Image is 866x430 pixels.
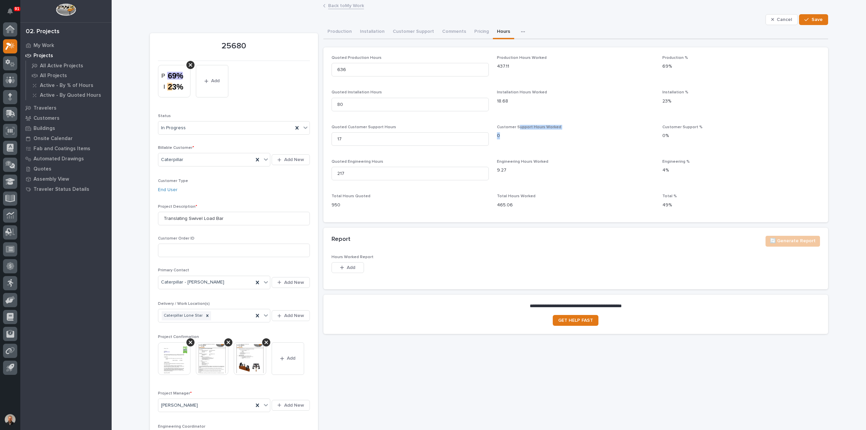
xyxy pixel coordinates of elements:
button: 🔄 Generate Report [766,236,820,247]
p: 91 [15,6,19,11]
span: Production Hours Worked [497,56,547,60]
p: All Projects [40,73,67,79]
p: 25680 [158,41,310,51]
span: Quoted Installation Hours [332,90,382,94]
a: Quotes [20,164,112,174]
span: Project Manager [158,391,192,395]
p: Travelers [33,105,56,111]
button: Save [799,14,828,25]
button: Customer Support [389,25,438,39]
span: Quoted Engineering Hours [332,160,383,164]
a: Back toMy Work [328,1,364,9]
p: 23% [662,98,820,105]
a: Fab and Coatings Items [20,143,112,154]
span: Add [211,78,220,84]
span: Total % [662,194,677,198]
span: Hours Worked Report [332,255,373,259]
span: Production % [662,56,688,60]
span: Engineering Coordinator [158,425,205,429]
a: Traveler Status Details [20,184,112,194]
p: 69% [662,63,820,70]
span: Customer Support % [662,125,703,129]
span: Customer Type [158,179,188,183]
span: Quoted Customer Support Hours [332,125,396,129]
button: Add [272,342,304,375]
button: Add New [272,400,310,411]
a: End User [158,186,178,194]
span: Caterpillar [161,156,183,163]
a: My Work [20,40,112,50]
span: [PERSON_NAME] [161,402,198,409]
button: Pricing [470,25,493,39]
a: Projects [20,50,112,61]
span: Quoted Production Hours [332,56,382,60]
a: All Active Projects [26,61,112,70]
span: Billable Customer [158,146,194,150]
span: Installation % [662,90,688,94]
span: Engineering Hours Worked [497,160,548,164]
p: 4% [662,167,820,174]
span: Cancel [777,17,792,23]
a: Active - By Quoted Hours [26,90,112,100]
button: Add New [272,277,310,288]
p: 18.68 [497,98,654,105]
button: Cancel [766,14,798,25]
p: Quotes [33,166,51,172]
span: Total Hours Quoted [332,194,370,198]
button: Add New [272,154,310,165]
a: Travelers [20,103,112,113]
span: Add [287,355,295,361]
a: Onsite Calendar [20,133,112,143]
span: Engineering % [662,160,690,164]
p: 9.27 [497,167,654,174]
span: Customer Support Hours Worked [497,125,561,129]
span: Status [158,114,171,118]
span: Save [812,17,823,23]
span: Installation Hours Worked [497,90,547,94]
div: 02. Projects [26,28,60,36]
p: My Work [33,43,54,49]
span: Add New [284,279,304,286]
p: 0% [662,132,820,139]
span: Add New [284,402,304,408]
p: Active - By % of Hours [40,83,93,89]
button: Add [196,65,228,97]
p: Projects [33,53,53,59]
p: Buildings [33,126,55,132]
p: Automated Drawings [33,156,84,162]
span: GET HELP FAST [558,318,593,323]
span: Primary Contact [158,268,189,272]
a: Buildings [20,123,112,133]
p: Assembly View [33,176,69,182]
a: Automated Drawings [20,154,112,164]
p: Traveler Status Details [33,186,89,193]
a: Assembly View [20,174,112,184]
span: In Progress [161,125,186,132]
p: 437.11 [497,63,654,70]
span: Total Hours Worked [497,194,535,198]
span: Project Confirmation [158,335,199,339]
button: users-avatar [3,412,17,427]
p: 49% [662,202,820,209]
p: 0 [497,132,654,139]
span: Delivery / Work Location(s) [158,302,210,306]
div: Notifications91 [8,8,17,19]
span: 🔄 Generate Report [770,237,816,245]
p: Customers [33,115,60,121]
span: Add New [284,157,304,163]
span: Add [347,265,355,271]
p: 950 [332,202,489,209]
p: 465.06 [497,202,654,209]
span: Project Description [158,205,197,209]
button: Production [323,25,356,39]
a: GET HELP FAST [553,315,598,326]
div: Caterpillar Lone Star [162,311,204,320]
h2: Report [332,236,350,243]
button: Add New [272,310,310,321]
button: Comments [438,25,470,39]
button: Add [332,262,364,273]
span: Caterpillar - [PERSON_NAME] [161,279,224,286]
p: Active - By Quoted Hours [40,92,101,98]
span: Customer Order ID [158,236,195,241]
p: All Active Projects [40,63,83,69]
